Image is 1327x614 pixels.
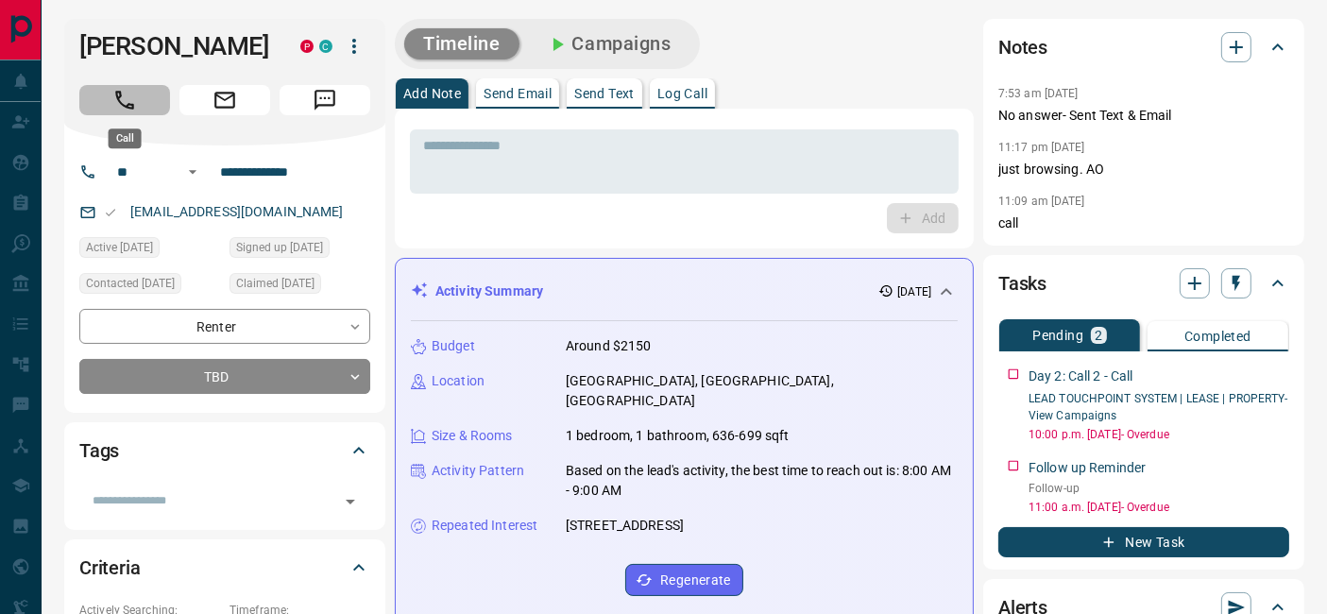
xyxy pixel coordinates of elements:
[432,371,485,391] p: Location
[403,87,461,100] p: Add Note
[1029,480,1289,497] p: Follow-up
[998,261,1289,306] div: Tasks
[86,274,175,293] span: Contacted [DATE]
[236,238,323,257] span: Signed up [DATE]
[230,237,370,264] div: Wed Apr 17 2024
[79,428,370,473] div: Tags
[574,87,635,100] p: Send Text
[484,87,552,100] p: Send Email
[998,527,1289,557] button: New Task
[1029,458,1146,478] p: Follow up Reminder
[181,161,204,183] button: Open
[625,564,743,596] button: Regenerate
[79,31,272,61] h1: [PERSON_NAME]
[1184,330,1251,343] p: Completed
[280,85,370,115] span: Message
[1032,329,1083,342] p: Pending
[1095,329,1102,342] p: 2
[104,206,117,219] svg: Email Valid
[566,336,652,356] p: Around $2150
[566,371,958,411] p: [GEOGRAPHIC_DATA], [GEOGRAPHIC_DATA], [GEOGRAPHIC_DATA]
[230,273,370,299] div: Thu Apr 24 2025
[435,281,543,301] p: Activity Summary
[998,25,1289,70] div: Notes
[1029,426,1289,443] p: 10:00 p.m. [DATE] - Overdue
[998,213,1289,233] p: call
[1029,392,1288,422] a: LEAD TOUCHPOINT SYSTEM | LEASE | PROPERTY- View Campaigns
[998,141,1085,154] p: 11:17 pm [DATE]
[79,553,141,583] h2: Criteria
[319,40,332,53] div: condos.ca
[432,461,524,481] p: Activity Pattern
[998,106,1289,126] p: No answer- Sent Text & Email
[337,488,364,515] button: Open
[897,283,931,300] p: [DATE]
[86,238,153,257] span: Active [DATE]
[1029,367,1133,386] p: Day 2: Call 2 - Call
[998,160,1289,179] p: just browsing. AO
[566,516,684,536] p: [STREET_ADDRESS]
[1029,499,1289,516] p: 11:00 a.m. [DATE] - Overdue
[179,85,270,115] span: Email
[998,87,1079,100] p: 7:53 am [DATE]
[566,461,958,501] p: Based on the lead's activity, the best time to reach out is: 8:00 AM - 9:00 AM
[432,426,513,446] p: Size & Rooms
[432,516,537,536] p: Repeated Interest
[130,204,344,219] a: [EMAIL_ADDRESS][DOMAIN_NAME]
[300,40,314,53] div: property.ca
[79,545,370,590] div: Criteria
[411,274,958,309] div: Activity Summary[DATE]
[657,87,707,100] p: Log Call
[404,28,519,60] button: Timeline
[79,85,170,115] span: Call
[79,359,370,394] div: TBD
[998,32,1047,62] h2: Notes
[109,128,142,148] div: Call
[432,336,475,356] p: Budget
[527,28,690,60] button: Campaigns
[236,274,315,293] span: Claimed [DATE]
[998,268,1046,298] h2: Tasks
[79,273,220,299] div: Sat Jul 19 2025
[566,426,790,446] p: 1 bedroom, 1 bathroom, 636-699 sqft
[79,237,220,264] div: Thu Apr 24 2025
[79,309,370,344] div: Renter
[79,435,119,466] h2: Tags
[998,195,1085,208] p: 11:09 am [DATE]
